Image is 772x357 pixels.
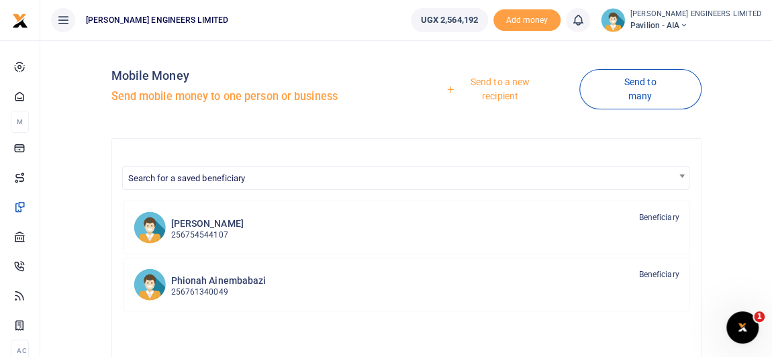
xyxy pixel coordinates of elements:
[171,218,244,229] h6: [PERSON_NAME]
[123,201,690,254] a: AN [PERSON_NAME] 256754544107 Beneficiary
[405,8,493,32] li: Wallet ballance
[754,311,765,322] span: 1
[171,229,244,242] p: 256754544107
[171,286,267,299] p: 256761340049
[601,8,761,32] a: profile-user [PERSON_NAME] ENGINEERS LIMITED Pavilion - AIA
[12,13,28,29] img: logo-small
[726,311,759,344] iframe: Intercom live chat
[493,14,561,24] a: Add money
[630,19,761,32] span: Pavilion - AIA
[123,258,690,311] a: PA Phionah Ainembabazi 256761340049 Beneficiary
[122,166,689,190] span: Search for a saved beneficiary
[111,68,401,83] h4: Mobile Money
[579,69,702,109] a: Send to many
[171,275,267,287] h6: Phionah Ainembabazi
[493,9,561,32] li: Toup your wallet
[411,8,488,32] a: UGX 2,564,192
[12,15,28,25] a: logo-small logo-large logo-large
[134,211,166,244] img: AN
[493,9,561,32] span: Add money
[128,173,246,183] span: Search for a saved beneficiary
[111,90,401,103] h5: Send mobile money to one person or business
[601,8,625,32] img: profile-user
[421,13,478,27] span: UGX 2,564,192
[11,111,29,133] li: M
[123,167,689,188] span: Search for a saved beneficiary
[134,268,166,301] img: PA
[81,14,234,26] span: [PERSON_NAME] ENGINEERS LIMITED
[630,9,761,20] small: [PERSON_NAME] ENGINEERS LIMITED
[638,268,679,280] span: Beneficiary
[412,70,579,108] a: Send to a new recipient
[638,211,679,223] span: Beneficiary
